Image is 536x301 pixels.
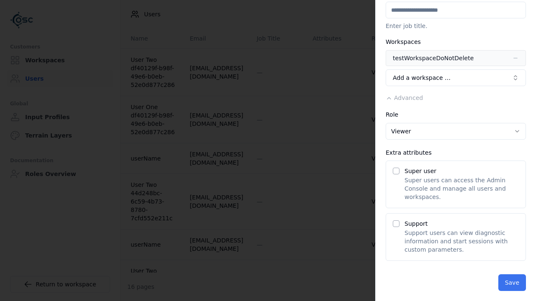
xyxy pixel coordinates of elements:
p: Super users can access the Admin Console and manage all users and workspaces. [405,176,519,201]
label: Support [405,220,428,227]
span: Add a workspace … [393,74,451,82]
span: Advanced [394,94,423,101]
label: Super user [405,168,436,174]
label: Workspaces [386,38,421,45]
div: testWorkspaceDoNotDelete [393,54,474,62]
p: Support users can view diagnostic information and start sessions with custom parameters. [405,229,519,254]
div: Extra attributes [386,150,526,156]
button: Advanced [386,94,423,102]
label: Role [386,111,398,118]
button: Save [498,274,526,291]
p: Enter job title. [386,22,526,30]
